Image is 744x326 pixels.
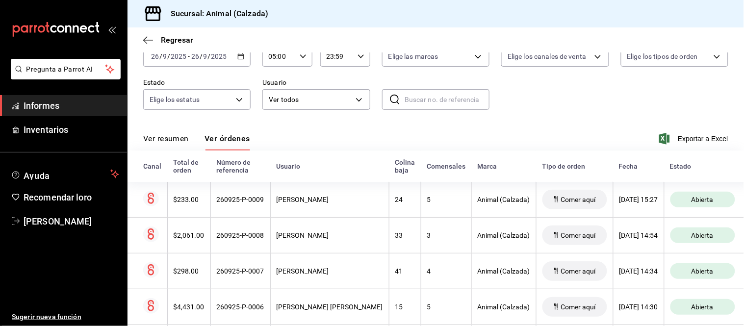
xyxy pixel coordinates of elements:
a: Pregunta a Parrot AI [7,71,121,81]
font: Comer aquí [561,196,596,203]
font: Usuario [262,79,286,87]
font: $298.00 [174,267,199,275]
font: Recomendar loro [24,192,92,202]
font: Abierta [692,231,714,239]
font: 260925-P-0008 [217,231,264,239]
button: Pregunta a Parrot AI [11,59,121,79]
font: [DATE] 14:30 [619,303,658,311]
font: 33 [395,231,403,239]
font: Exportar a Excel [678,135,728,143]
font: Animal (Calzada) [478,267,530,275]
font: Animal (Calzada) [478,303,530,311]
font: Elige los canales de venta [508,52,586,60]
font: [PERSON_NAME] [277,267,329,275]
font: 24 [395,196,403,203]
font: Sucursal: Animal (Calzada) [171,9,268,18]
font: Elige los estatus [150,96,200,103]
font: / [208,52,211,60]
font: / [167,52,170,60]
input: -- [162,52,167,60]
font: Inventarios [24,125,68,135]
input: ---- [170,52,187,60]
font: Abierta [692,267,714,275]
font: / [159,52,162,60]
font: Ver resumen [143,134,189,143]
font: Elige los tipos de orden [627,52,698,60]
font: Ayuda [24,171,50,181]
font: Tipo de orden [542,162,585,170]
input: Buscar no. de referencia [405,90,489,109]
font: 260925-P-0006 [217,303,264,311]
div: pestañas de navegación [143,133,250,150]
font: 4 [427,267,431,275]
font: [DATE] 15:27 [619,196,658,203]
font: [DATE] 14:34 [619,267,658,275]
button: Regresar [143,35,193,45]
font: / [200,52,203,60]
font: 15 [395,303,403,311]
font: Informes [24,100,59,111]
input: -- [203,52,208,60]
font: Comer aquí [561,303,596,311]
font: Animal (Calzada) [478,231,530,239]
font: Abierta [692,303,714,311]
font: Colina baja [395,158,415,174]
font: [PERSON_NAME] [24,216,92,226]
font: Ver órdenes [205,134,250,143]
font: Sugerir nueva función [12,313,81,321]
font: [PERSON_NAME] [277,231,329,239]
button: Exportar a Excel [661,133,728,145]
font: Estado [670,162,692,170]
font: 3 [427,231,431,239]
font: Elige las marcas [388,52,438,60]
font: 5 [427,303,431,311]
font: $233.00 [174,196,199,203]
font: Comer aquí [561,267,596,275]
font: Abierta [692,196,714,203]
font: Número de referencia [216,158,251,174]
font: Comensales [427,162,465,170]
font: Pregunta a Parrot AI [26,65,93,73]
font: Canal [143,162,161,170]
font: Usuario [276,162,300,170]
input: ---- [211,52,228,60]
input: -- [151,52,159,60]
font: [PERSON_NAME] [PERSON_NAME] [277,303,383,311]
input: -- [191,52,200,60]
font: Ver todos [269,96,299,103]
button: abrir_cajón_menú [108,25,116,33]
font: Fecha [619,162,638,170]
font: Comer aquí [561,231,596,239]
font: Marca [477,162,497,170]
font: 5 [427,196,431,203]
font: [PERSON_NAME] [277,196,329,203]
font: - [188,52,190,60]
font: $4,431.00 [174,303,205,311]
font: Estado [143,79,165,87]
font: Regresar [161,35,193,45]
font: Animal (Calzada) [478,196,530,203]
font: 260925-P-0009 [217,196,264,203]
font: Total de orden [173,158,199,174]
font: $2,061.00 [174,231,205,239]
font: [DATE] 14:54 [619,231,658,239]
font: 260925-P-0007 [217,267,264,275]
font: 41 [395,267,403,275]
